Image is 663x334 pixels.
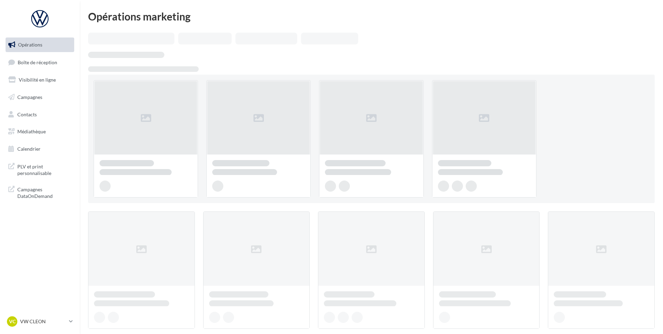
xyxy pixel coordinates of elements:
[4,55,76,70] a: Boîte de réception
[17,185,71,200] span: Campagnes DataOnDemand
[4,37,76,52] a: Opérations
[4,90,76,105] a: Campagnes
[17,146,41,152] span: Calendrier
[17,94,42,100] span: Campagnes
[17,128,46,134] span: Médiathèque
[9,318,16,325] span: VC
[19,77,56,83] span: Visibilité en ligne
[4,159,76,179] a: PLV et print personnalisable
[18,42,42,48] span: Opérations
[17,162,71,177] span: PLV et print personnalisable
[4,73,76,87] a: Visibilité en ligne
[20,318,66,325] p: VW CLEON
[4,142,76,156] a: Calendrier
[88,11,655,22] div: Opérations marketing
[18,59,57,65] span: Boîte de réception
[4,182,76,202] a: Campagnes DataOnDemand
[6,315,74,328] a: VC VW CLEON
[4,124,76,139] a: Médiathèque
[17,111,37,117] span: Contacts
[4,107,76,122] a: Contacts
